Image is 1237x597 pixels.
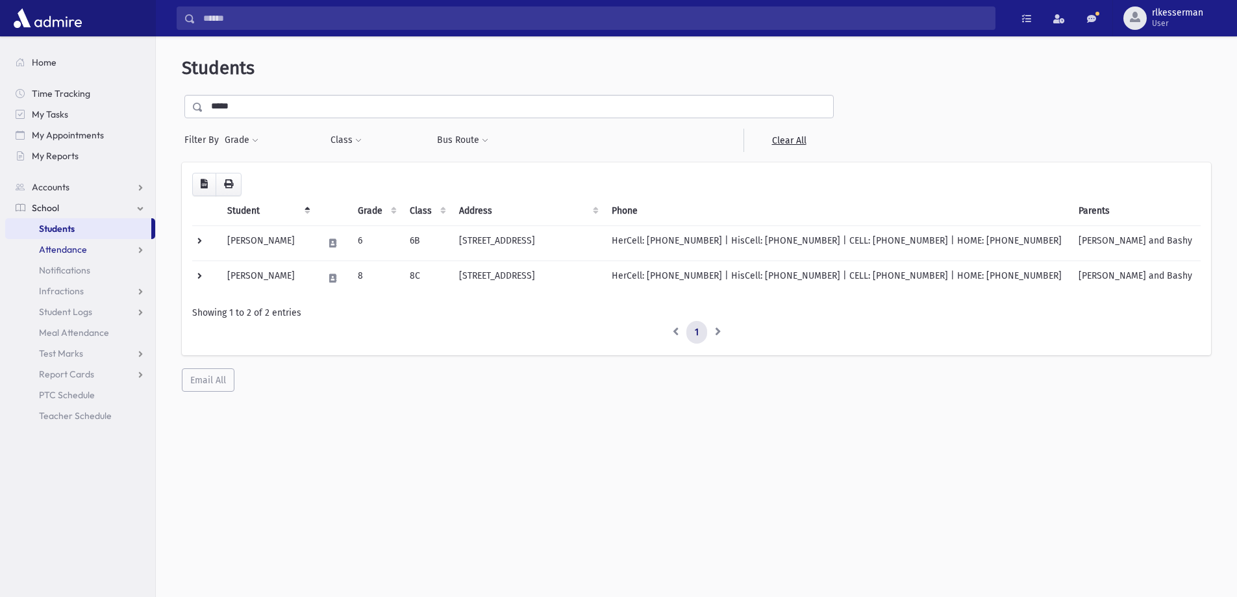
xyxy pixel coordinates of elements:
[32,88,90,99] span: Time Tracking
[39,348,83,359] span: Test Marks
[224,129,259,152] button: Grade
[10,5,85,31] img: AdmirePro
[195,6,995,30] input: Search
[182,368,234,392] button: Email All
[32,129,104,141] span: My Appointments
[350,196,402,226] th: Grade: activate to sort column ascending
[5,322,155,343] a: Meal Attendance
[39,244,87,255] span: Attendance
[5,52,155,73] a: Home
[5,260,155,281] a: Notifications
[5,405,155,426] a: Teacher Schedule
[350,260,402,296] td: 8
[32,57,56,68] span: Home
[5,146,155,166] a: My Reports
[39,306,92,318] span: Student Logs
[5,177,155,197] a: Accounts
[39,368,94,380] span: Report Cards
[604,260,1071,296] td: HerCell: [PHONE_NUMBER] | HisCell: [PHONE_NUMBER] | CELL: [PHONE_NUMBER] | HOME: [PHONE_NUMBER]
[39,223,75,235] span: Students
[5,343,155,364] a: Test Marks
[451,225,604,260] td: [STREET_ADDRESS]
[402,196,451,226] th: Class: activate to sort column ascending
[39,264,90,276] span: Notifications
[39,327,109,338] span: Meal Attendance
[32,150,79,162] span: My Reports
[604,196,1071,226] th: Phone
[451,196,604,226] th: Address: activate to sort column ascending
[5,364,155,385] a: Report Cards
[402,260,451,296] td: 8C
[451,260,604,296] td: [STREET_ADDRESS]
[1071,225,1201,260] td: [PERSON_NAME] and Bashy
[219,225,315,260] td: [PERSON_NAME]
[5,218,151,239] a: Students
[32,108,68,120] span: My Tasks
[5,239,155,260] a: Attendance
[219,196,315,226] th: Student: activate to sort column descending
[192,173,216,196] button: CSV
[686,321,707,344] a: 1
[5,281,155,301] a: Infractions
[5,104,155,125] a: My Tasks
[5,385,155,405] a: PTC Schedule
[216,173,242,196] button: Print
[5,125,155,146] a: My Appointments
[350,225,402,260] td: 6
[219,260,315,296] td: [PERSON_NAME]
[1152,18,1203,29] span: User
[604,225,1071,260] td: HerCell: [PHONE_NUMBER] | HisCell: [PHONE_NUMBER] | CELL: [PHONE_NUMBER] | HOME: [PHONE_NUMBER]
[1152,8,1203,18] span: rlkesserman
[184,133,224,147] span: Filter By
[192,306,1201,320] div: Showing 1 to 2 of 2 entries
[743,129,834,152] a: Clear All
[436,129,489,152] button: Bus Route
[39,389,95,401] span: PTC Schedule
[402,225,451,260] td: 6B
[39,285,84,297] span: Infractions
[39,410,112,422] span: Teacher Schedule
[32,202,59,214] span: School
[1071,260,1201,296] td: [PERSON_NAME] and Bashy
[32,181,69,193] span: Accounts
[1071,196,1201,226] th: Parents
[5,197,155,218] a: School
[182,57,255,79] span: Students
[5,83,155,104] a: Time Tracking
[330,129,362,152] button: Class
[5,301,155,322] a: Student Logs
